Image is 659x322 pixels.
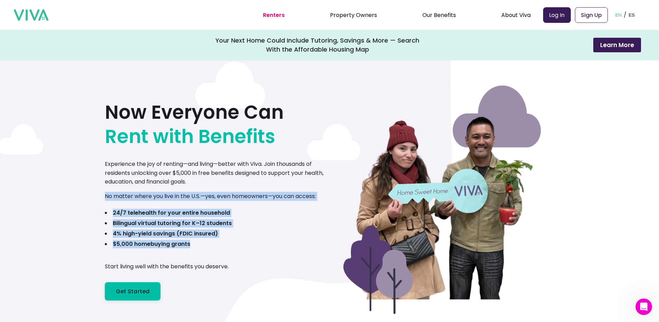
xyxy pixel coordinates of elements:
[105,192,316,201] p: No matter where you live in the U.S.—yes, even homeowners—you can access:
[105,160,330,186] p: Experience the joy of renting—and living—better with Viva. Join thousands of residents unlocking ...
[422,6,456,24] div: Our Benefits
[330,11,377,19] a: Property Owners
[635,298,652,315] iframe: Intercom live chat
[113,219,232,227] b: Bilingual virtual tutoring for K–12 students
[216,36,420,54] div: Your Next Home Could Include Tutoring, Savings & More — Search With the Affordable Housing Map
[543,7,571,23] a: Log In
[593,38,641,52] button: Learn More
[113,209,230,217] b: 24/7 telehealth for your entire household
[624,10,626,20] p: /
[14,9,48,21] img: viva
[263,11,285,19] a: Renters
[626,4,637,26] button: ES
[113,230,218,238] b: 4% high-yield savings (FDIC insured)
[105,124,275,149] span: Rent with Benefits
[613,4,624,26] button: EN
[105,282,161,301] a: Get Started
[501,6,531,24] div: About Viva
[113,240,190,248] b: $5,000 homebuying grants
[575,7,608,23] a: Sign Up
[105,100,284,149] h1: Now Everyone Can
[105,262,229,271] p: Start living well with the benefits you deserve.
